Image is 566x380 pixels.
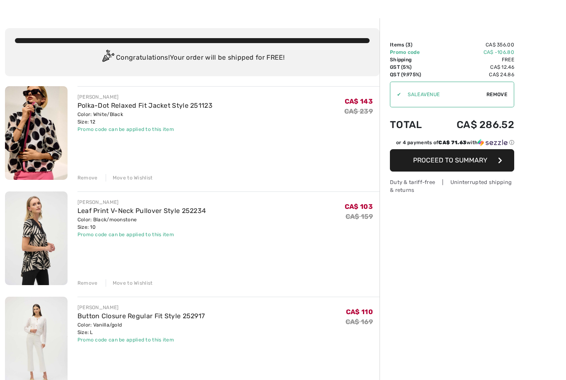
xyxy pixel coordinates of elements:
img: Polka-Dot Relaxed Fit Jacket Style 251123 [5,86,68,180]
div: or 4 payments ofCA$ 71.63withSezzle Click to learn more about Sezzle [390,139,514,149]
div: Color: Black/moonstone Size: 10 [77,216,206,231]
div: Move to Wishlist [106,174,153,182]
img: Congratulation2.svg [99,50,116,66]
div: Color: White/Black Size: 12 [77,111,213,126]
td: GST (5%) [390,63,434,71]
div: ✔ [390,91,401,98]
td: CA$ 12.46 [434,63,514,71]
td: CA$ 286.52 [434,111,514,139]
a: Polka-Dot Relaxed Fit Jacket Style 251123 [77,102,213,109]
s: CA$ 169 [346,318,373,326]
td: Promo code [390,48,434,56]
div: Congratulations! Your order will be shipped for FREE! [15,50,370,66]
img: Sezzle [478,139,508,146]
span: 3 [407,42,411,48]
div: Promo code can be applied to this item [77,231,206,238]
td: QST (9.975%) [390,71,434,78]
td: CA$ 356.00 [434,41,514,48]
span: CA$ 143 [345,97,373,105]
div: Promo code can be applied to this item [77,336,205,344]
input: Promo code [401,82,486,107]
div: Promo code can be applied to this item [77,126,213,133]
div: [PERSON_NAME] [77,93,213,101]
td: Total [390,111,434,139]
div: [PERSON_NAME] [77,198,206,206]
span: CA$ 71.63 [438,140,467,145]
span: Proceed to Summary [413,156,487,164]
a: Leaf Print V-Neck Pullover Style 252234 [77,207,206,215]
td: Shipping [390,56,434,63]
a: Button Closure Regular Fit Style 252917 [77,312,205,320]
div: Color: Vanilla/gold Size: L [77,321,205,336]
td: CA$ 24.86 [434,71,514,78]
div: Duty & tariff-free | Uninterrupted shipping & returns [390,178,514,194]
button: Proceed to Summary [390,149,514,172]
img: Leaf Print V-Neck Pullover Style 252234 [5,191,68,285]
td: CA$ -106.80 [434,48,514,56]
div: [PERSON_NAME] [77,304,205,311]
s: CA$ 239 [344,107,373,115]
div: Move to Wishlist [106,279,153,287]
span: CA$ 110 [346,308,373,316]
span: Remove [486,91,507,98]
td: Items ( ) [390,41,434,48]
s: CA$ 159 [346,213,373,220]
div: or 4 payments of with [396,139,514,146]
div: Remove [77,279,98,287]
span: CA$ 103 [345,203,373,211]
div: Remove [77,174,98,182]
td: Free [434,56,514,63]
